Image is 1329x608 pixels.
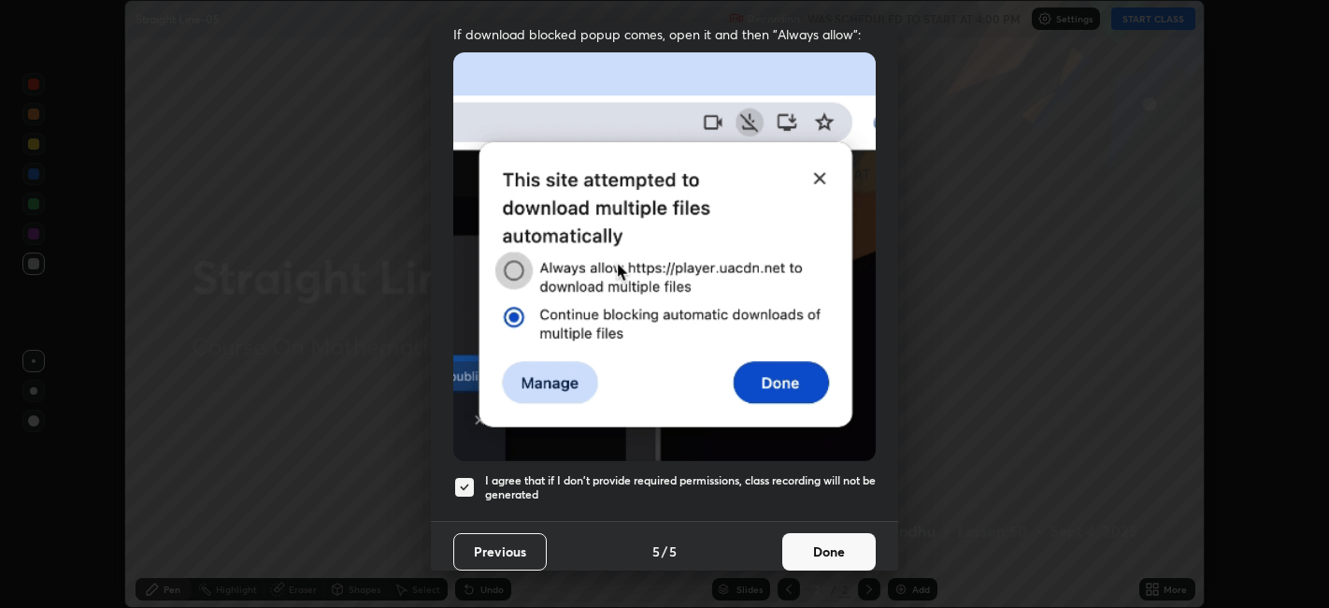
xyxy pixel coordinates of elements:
h5: I agree that if I don't provide required permissions, class recording will not be generated [485,473,876,502]
img: downloads-permission-blocked.gif [453,52,876,461]
h4: 5 [652,542,660,561]
span: If download blocked popup comes, open it and then "Always allow": [453,25,876,43]
button: Previous [453,533,547,571]
button: Done [782,533,876,571]
h4: / [662,542,667,561]
h4: 5 [669,542,677,561]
